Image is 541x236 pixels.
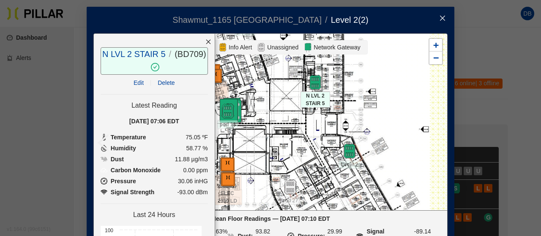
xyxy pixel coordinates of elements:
[101,187,208,197] li: -93.00 dBm
[101,211,208,219] h4: Last 24 Hours
[433,40,439,50] span: +
[105,228,113,233] text: 100
[301,75,330,90] div: N LVL 2 STAIR 5
[308,75,323,90] img: pod-online.97050380.svg
[101,101,208,110] h4: Latest Reading
[101,165,208,175] li: 0.00 ppm
[111,155,124,164] span: Dust
[101,178,107,184] img: Pressure
[339,160,360,169] span: Level 2
[102,49,166,59] a: N LVL 2 STAIR 5
[335,144,364,159] div: Level 2
[215,98,244,127] img: Marker
[101,176,208,186] li: 30.06 inHG
[303,42,312,52] img: Network Gateway
[431,7,454,30] button: Close
[172,15,322,24] span: Shawmut_1165 [GEOGRAPHIC_DATA]
[205,39,211,45] span: close
[283,179,298,195] img: pod-unassigned.895f376b.svg
[169,49,172,59] span: /
[257,42,265,52] img: Unassigned
[101,117,208,126] div: [DATE] 07:06 EDT
[101,189,107,195] img: Pressure
[220,103,235,119] img: pod-online.97050380.svg
[429,52,442,64] a: Zoom out
[213,189,242,205] span: ELEC 2030 LD
[217,120,238,129] span: pod 18
[111,176,136,186] span: Pressure
[101,167,107,174] img: Carbon Monoxide
[227,43,254,52] span: Info Alert
[276,179,305,195] div: pod 27
[212,157,242,173] div: ELEC 2031 LD
[342,144,357,159] img: pod-online.97050380.svg
[265,43,300,52] span: Unassigned
[325,15,328,24] span: /
[213,103,243,119] div: pod 18
[280,196,300,205] span: pod 27
[101,144,208,153] li: 58.77 %
[175,49,206,59] span: ( BD709 )
[149,63,159,71] span: check-circle
[219,157,235,173] img: leak-pod-offline.5bc6877b.svg
[101,156,107,163] img: Dust
[439,15,446,22] span: close
[111,187,154,197] span: Signal Strength
[101,133,208,142] li: 75.05 ºF
[111,133,146,142] span: Temperature
[101,155,208,164] li: 11.88 µg/m3
[111,144,136,153] span: Humidity
[220,172,235,187] img: leak-pod-offline.5bc6877b.svg
[331,15,369,24] span: Level 2 ( 2 )
[158,78,175,87] span: Delete
[213,172,242,187] div: ELEC 2030 LD
[429,39,442,52] a: Zoom in
[301,92,330,108] span: N LVL 2 STAIR 5
[134,79,144,86] a: Edit
[111,165,161,175] span: Carbon Monoxide
[97,214,444,223] div: Mean Floor Readings — [DATE] 07:10 EDT
[219,42,227,52] img: Alert
[312,43,362,52] span: Network Gateway
[433,52,439,63] span: −
[93,133,114,153] span: left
